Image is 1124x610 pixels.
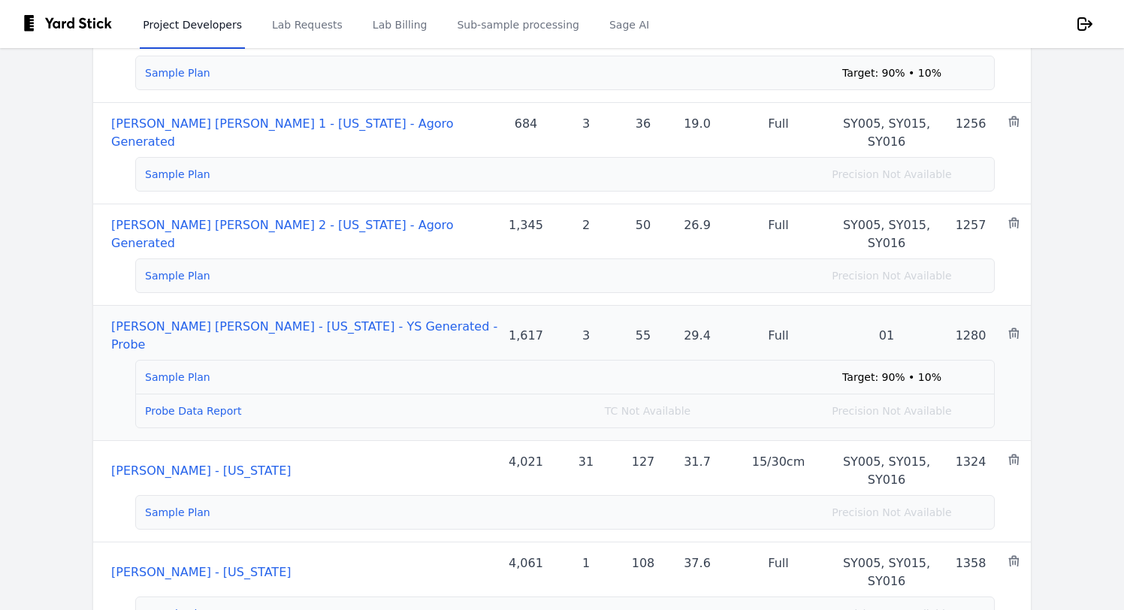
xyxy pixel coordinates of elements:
div: Full [730,554,826,590]
a: [PERSON_NAME] - [US_STATE] [111,565,291,579]
a: Sample Plan [145,67,210,79]
div: 3 [562,327,610,345]
div: 31 [562,453,610,489]
div: 1,617 [502,327,550,345]
a: [PERSON_NAME] - [US_STATE] [111,464,291,478]
div: 2 [562,216,610,252]
a: [PERSON_NAME] [PERSON_NAME] 1 - [US_STATE] - Agoro Generated [111,116,454,149]
div: 684 [502,115,550,151]
a: [PERSON_NAME] [PERSON_NAME] - [US_STATE] - YS Generated - Probe [111,319,497,352]
a: [PERSON_NAME] [PERSON_NAME] 2 - [US_STATE] - Agoro Generated [111,218,454,250]
div: 127 [622,453,664,489]
div: 36 [622,115,664,151]
div: 1,345 [502,216,550,252]
div: SY005, SY015, SY016 [838,453,935,489]
div: 01 [838,327,935,345]
div: Target: 90% • 10% [814,65,970,80]
div: Full [730,327,826,345]
div: 26.9 [676,216,718,252]
div: 1257 [947,216,995,252]
div: 55 [622,327,664,345]
div: 19.0 [676,115,718,151]
div: Precision Not Available [814,403,970,418]
div: SY005, SY015, SY016 [838,554,935,590]
span: TC Not Available [605,403,690,418]
div: Full [730,115,826,151]
div: Full [730,216,826,252]
div: 37.6 [676,554,718,590]
a: Sample Plan [145,270,210,282]
a: Probe Data Report [145,405,241,417]
div: 29.4 [676,327,718,345]
div: Target: 90% • 10% [814,370,970,385]
div: 1280 [947,327,995,345]
div: 1 [562,554,610,590]
span: Precision Not Available [832,168,951,180]
div: SY005, SY015, SY016 [838,115,935,151]
span: Precision Not Available [832,270,951,282]
div: 1358 [947,554,995,590]
img: yardstick-logo-black-spacing-9a7e0c0e877e5437aacfee01d730c81d.svg [24,15,122,33]
div: 1324 [947,453,995,489]
div: SY005, SY015, SY016 [838,216,935,252]
div: 108 [622,554,664,590]
div: 1256 [947,115,995,151]
div: 50 [622,216,664,252]
div: 31.7 [676,453,718,489]
div: 4,061 [502,554,550,590]
a: Sample Plan [145,168,210,180]
div: 15/30cm [730,453,826,489]
div: 4,021 [502,453,550,489]
a: Sample Plan [145,371,210,383]
span: Precision Not Available [832,506,951,518]
div: 3 [562,115,610,151]
a: Sample Plan [145,506,210,518]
